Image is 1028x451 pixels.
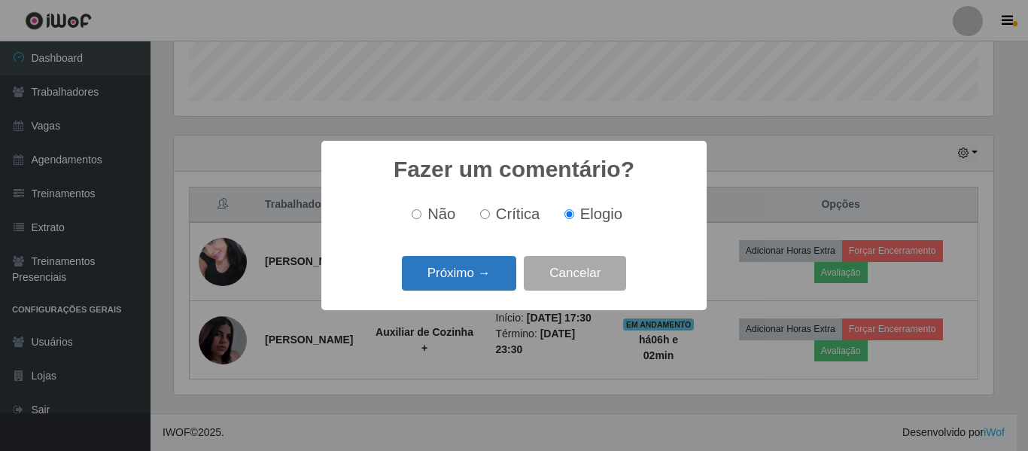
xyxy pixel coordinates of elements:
input: Não [412,209,421,219]
button: Cancelar [524,256,626,291]
input: Elogio [564,209,574,219]
span: Não [427,206,455,222]
input: Crítica [480,209,490,219]
button: Próximo → [402,256,516,291]
span: Crítica [496,206,540,222]
span: Elogio [580,206,622,222]
h2: Fazer um comentário? [394,156,634,183]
